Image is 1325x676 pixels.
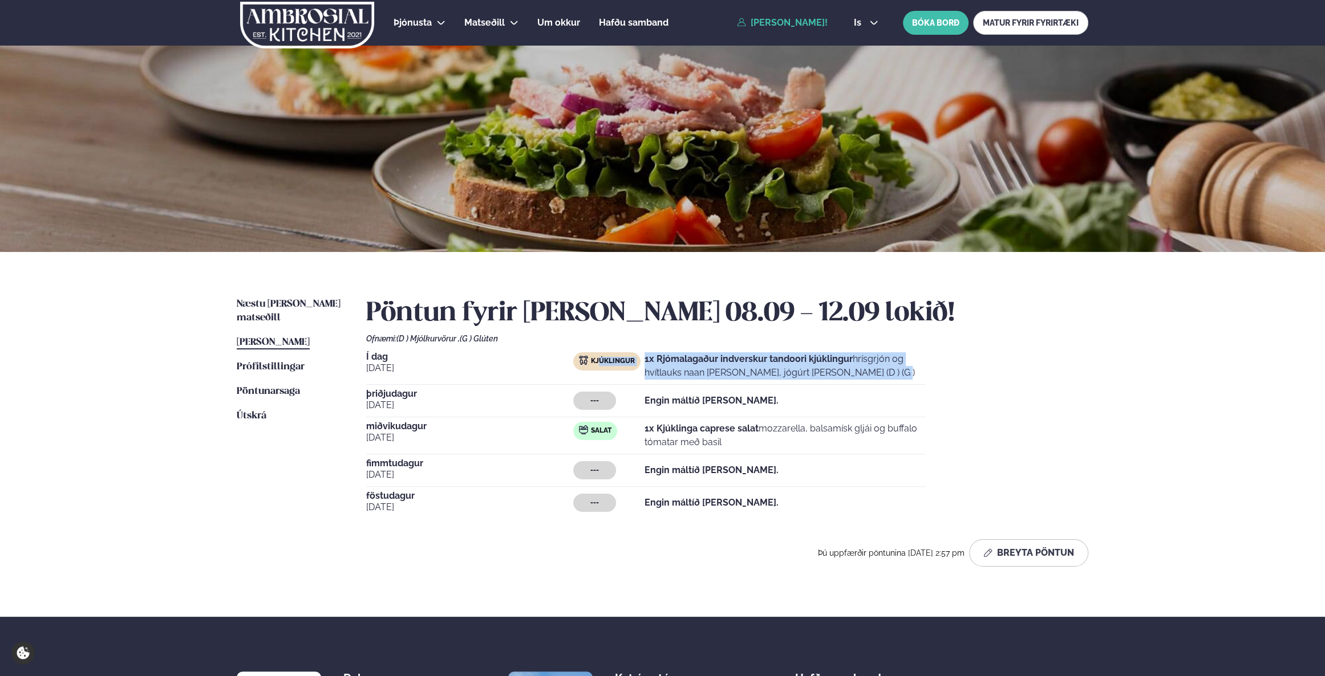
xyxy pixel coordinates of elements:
span: föstudagur [366,491,573,500]
button: Breyta Pöntun [969,539,1088,567]
a: Hafðu samband [599,16,668,30]
span: [DATE] [366,398,573,412]
img: chicken.svg [579,356,588,365]
span: Þjónusta [394,17,432,28]
a: Matseðill [464,16,505,30]
span: miðvikudagur [366,422,573,431]
strong: Engin máltíð [PERSON_NAME]. [645,395,779,406]
a: Pöntunarsaga [237,385,300,398]
button: BÓKA BORÐ [903,11,969,35]
a: Cookie settings [11,641,35,665]
span: --- [590,498,599,507]
img: logo [239,2,375,48]
span: Í dag [366,352,573,361]
span: [PERSON_NAME] [237,337,310,347]
span: Salat [591,426,611,435]
span: (D ) Mjólkurvörur , [396,334,460,343]
a: [PERSON_NAME]! [737,18,828,28]
a: Um okkur [537,16,580,30]
strong: 1x Rjómalagaður indverskur tandoori kjúklingur [645,353,853,364]
div: Ofnæmi: [366,334,1088,343]
span: Kjúklingur [591,357,635,366]
span: Þú uppfærðir pöntunina [DATE] 2:57 pm [818,548,965,557]
span: Prófílstillingar [237,362,305,372]
span: fimmtudagur [366,459,573,468]
span: --- [590,396,599,405]
span: [DATE] [366,431,573,445]
span: Um okkur [537,17,580,28]
a: MATUR FYRIR FYRIRTÆKI [973,11,1088,35]
strong: Engin máltíð [PERSON_NAME]. [645,497,779,508]
p: hrísgrjón og hvítlauks naan [PERSON_NAME], jógúrt [PERSON_NAME] (D ) (G ) [645,352,925,380]
strong: 1x Kjúklinga caprese salat [645,423,759,434]
span: Næstu [PERSON_NAME] matseðill [237,299,341,323]
span: [DATE] [366,500,573,514]
img: salad.svg [579,425,588,434]
a: Útskrá [237,409,266,423]
span: (G ) Glúten [460,334,498,343]
span: [DATE] [366,468,573,482]
span: Pöntunarsaga [237,386,300,396]
span: Hafðu samband [599,17,668,28]
a: [PERSON_NAME] [237,336,310,349]
span: [DATE] [366,361,573,375]
span: Matseðill [464,17,505,28]
span: þriðjudagur [366,389,573,398]
a: Prófílstillingar [237,360,305,374]
button: is [845,18,888,27]
span: --- [590,466,599,475]
h2: Pöntun fyrir [PERSON_NAME] 08.09 - 12.09 lokið! [366,298,1088,329]
p: mozzarella, balsamísk gljái og buffalo tómatar með basil [645,422,925,449]
a: Næstu [PERSON_NAME] matseðill [237,298,343,325]
span: Útskrá [237,411,266,421]
strong: Engin máltíð [PERSON_NAME]. [645,465,779,475]
span: is [854,18,865,27]
a: Þjónusta [394,16,432,30]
